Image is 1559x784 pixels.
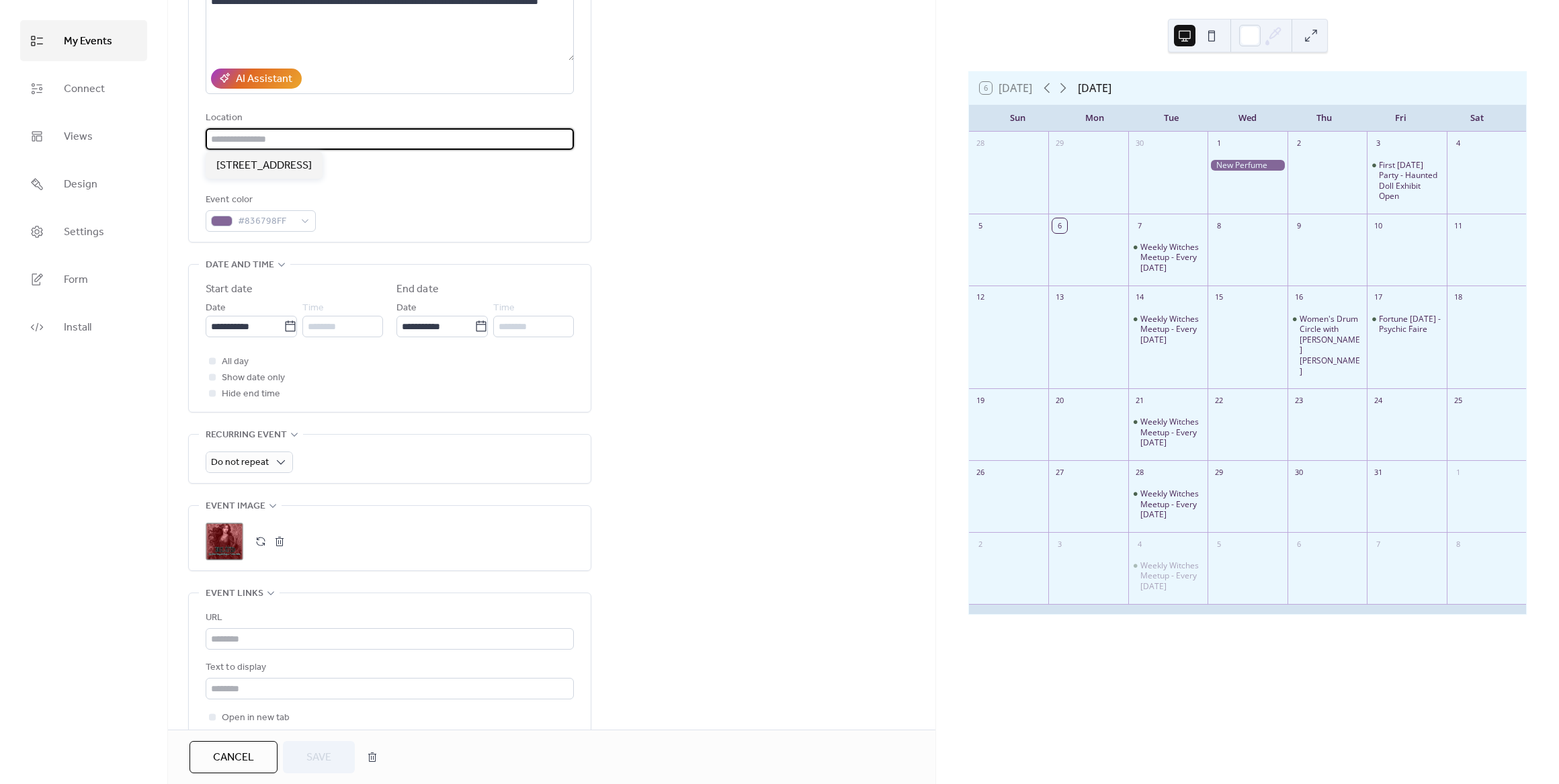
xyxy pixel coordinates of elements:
span: All day [222,354,249,370]
div: 30 [1292,465,1306,480]
div: New Perfume Release [1208,160,1287,171]
div: First Friday Party - Haunted Doll Exhibit Open [1367,160,1446,202]
span: Recurring event [206,427,287,443]
div: Weekly Witches Meetup - Every Tuesday [1128,242,1208,273]
div: Location [206,110,571,126]
div: Fortune [DATE] - Psychic Faire [1379,314,1441,335]
div: First [DATE] Party - Haunted Doll Exhibit Open [1379,160,1441,202]
div: Women's Drum Circle with [PERSON_NAME] [PERSON_NAME] [1300,314,1361,377]
div: 3 [1052,537,1067,552]
div: 31 [1371,465,1386,480]
div: Event color [206,192,313,208]
span: Date and time [206,257,274,273]
a: Views [20,116,147,157]
span: Time [302,300,324,316]
div: Weekly Witches Meetup - Every [DATE] [1140,417,1202,448]
div: Tue [1133,105,1210,132]
div: 6 [1292,537,1306,552]
span: Event image [206,498,265,515]
span: Date [206,300,226,316]
div: 15 [1212,290,1226,305]
span: Open in new tab [222,710,290,726]
div: 3 [1371,136,1386,151]
button: AI Assistant [211,69,302,89]
div: 8 [1451,537,1466,552]
div: 29 [1052,136,1067,151]
a: Install [20,306,147,347]
div: 2 [1292,136,1306,151]
div: 1 [1212,136,1226,151]
div: End date [396,281,439,298]
div: 25 [1451,393,1466,408]
span: Design [64,174,97,195]
span: Views [64,126,93,147]
div: 20 [1052,393,1067,408]
span: Time [493,300,515,316]
div: 4 [1132,537,1147,552]
span: [STREET_ADDRESS] [216,158,312,174]
div: URL [206,610,571,626]
span: Cancel [213,750,254,766]
span: Event links [206,586,263,602]
div: 14 [1132,290,1147,305]
span: Date [396,300,417,316]
div: 21 [1132,393,1147,408]
span: Form [64,269,88,290]
a: Design [20,163,147,204]
span: #836798FF [238,214,294,230]
div: 11 [1451,218,1466,233]
div: Fri [1362,105,1439,132]
div: 4 [1451,136,1466,151]
div: Weekly Witches Meetup - Every Tuesday [1128,488,1208,520]
span: My Events [64,31,112,52]
span: Install [64,317,91,338]
div: Start date [206,281,253,298]
span: Do not repeat [211,453,269,472]
span: Show date only [222,370,285,386]
div: Weekly Witches Meetup - Every Tuesday [1128,314,1208,345]
div: 28 [1132,465,1147,480]
span: Connect [64,79,105,99]
div: AI Assistant [236,71,292,87]
div: Weekly Witches Meetup - Every [DATE] [1140,488,1202,520]
div: 5 [1212,537,1226,552]
div: 19 [973,393,988,408]
div: Sun [980,105,1056,132]
a: Settings [20,211,147,252]
span: Settings [64,222,104,243]
a: Connect [20,68,147,109]
span: Hide end time [222,386,280,402]
div: Mon [1056,105,1133,132]
div: 8 [1212,218,1226,233]
div: Weekly Witches Meetup - Every [DATE] [1140,314,1202,345]
div: 29 [1212,465,1226,480]
div: 17 [1371,290,1386,305]
div: Women's Drum Circle with Ann Marie [1288,314,1367,377]
div: Thu [1286,105,1362,132]
div: Text to display [206,660,571,676]
div: 7 [1132,218,1147,233]
div: 28 [973,136,988,151]
div: 22 [1212,393,1226,408]
div: 24 [1371,393,1386,408]
div: 12 [973,290,988,305]
div: 26 [973,465,988,480]
div: 10 [1371,218,1386,233]
div: 2 [973,537,988,552]
div: Wed [1210,105,1286,132]
div: ; [206,523,243,560]
div: 18 [1451,290,1466,305]
div: [DATE] [1078,80,1111,96]
a: My Events [20,20,147,61]
div: 5 [973,218,988,233]
div: Weekly Witches Meetup - Every Tuesday [1128,560,1208,592]
div: Fortune Friday - Psychic Faire [1367,314,1446,335]
button: Cancel [189,741,278,773]
div: 13 [1052,290,1067,305]
div: Weekly Witches Meetup - Every [DATE] [1140,242,1202,273]
div: 1 [1451,465,1466,480]
div: Sat [1439,105,1515,132]
div: 30 [1132,136,1147,151]
div: 27 [1052,465,1067,480]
